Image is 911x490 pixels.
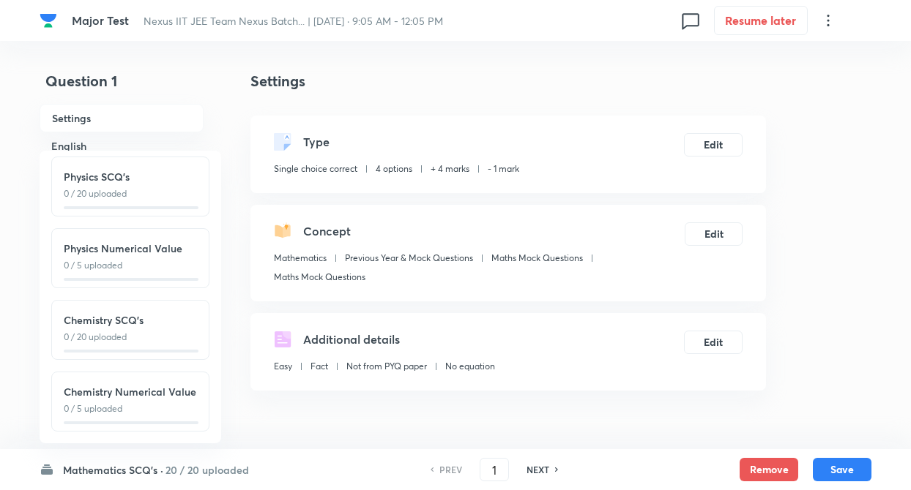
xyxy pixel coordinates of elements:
p: + 4 marks [431,162,469,176]
h6: PREV [439,463,462,476]
img: questionDetails.svg [274,331,291,348]
p: - 1 mark [488,162,519,176]
h5: Additional details [303,331,400,348]
p: Not from PYQ paper [346,360,427,373]
button: Edit [685,222,743,246]
h6: Chemistry SCQ's [64,312,197,328]
p: 4 options [376,162,412,176]
img: Company Logo [40,12,57,29]
p: Single choice correct [274,162,357,176]
a: Company Logo [40,12,60,29]
h5: Concept [303,222,351,240]
h6: NEXT [527,463,549,476]
img: questionType.svg [274,133,291,151]
button: Remove [740,458,798,481]
p: 0 / 20 uploaded [64,187,197,200]
p: Maths Mock Questions [491,252,583,265]
img: questionConcept.svg [274,222,291,240]
span: Major Test [72,12,129,28]
h4: Question 1 [40,70,204,104]
button: Resume later [714,6,808,35]
h6: Settings [40,104,204,132]
span: Nexus IIT JEE Team Nexus Batch... | [DATE] · 9:05 AM - 12:05 PM [144,14,443,28]
h6: Chemistry Numerical Value [64,384,197,399]
h5: Type [303,133,330,151]
p: 0 / 5 uploaded [64,402,197,415]
p: 0 / 20 uploaded [64,331,197,344]
button: Save [813,458,871,481]
p: Maths Mock Questions [274,271,365,284]
p: Fact [311,360,328,373]
p: 0 / 5 uploaded [64,259,197,272]
h6: 20 / 20 uploaded [166,462,249,478]
p: Mathematics [274,252,327,265]
button: Edit [684,133,743,157]
h4: Settings [250,70,766,92]
p: Easy [274,360,292,373]
h6: Physics Numerical Value [64,241,197,256]
h6: Physics SCQ's [64,169,197,184]
h6: English [40,132,204,159]
p: No equation [445,360,495,373]
button: Edit [684,331,743,354]
p: Previous Year & Mock Questions [345,252,473,265]
h6: Mathematics SCQ's · [63,462,163,478]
